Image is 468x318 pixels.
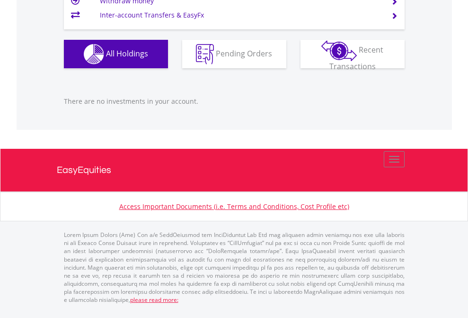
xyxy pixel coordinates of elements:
[64,97,405,106] p: There are no investments in your account.
[100,8,380,22] td: Inter-account Transfers & EasyFx
[119,202,349,211] a: Access Important Documents (i.e. Terms and Conditions, Cost Profile etc)
[64,40,168,68] button: All Holdings
[64,231,405,304] p: Lorem Ipsum Dolors (Ame) Con a/e SeddOeiusmod tem InciDiduntut Lab Etd mag aliquaen admin veniamq...
[196,44,214,64] img: pending_instructions-wht.png
[84,44,104,64] img: holdings-wht.png
[130,296,178,304] a: please read more:
[57,149,412,191] a: EasyEquities
[182,40,286,68] button: Pending Orders
[106,48,148,58] span: All Holdings
[300,40,405,68] button: Recent Transactions
[321,40,357,61] img: transactions-zar-wht.png
[216,48,272,58] span: Pending Orders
